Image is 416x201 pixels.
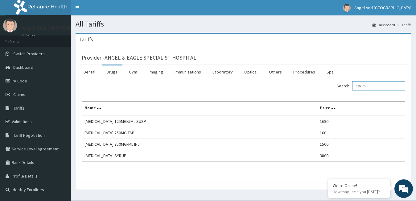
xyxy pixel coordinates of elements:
p: Angel And [GEOGRAPHIC_DATA] [22,25,98,31]
a: Dental [79,65,100,78]
img: User Image [3,19,17,32]
td: 1690 [317,115,405,127]
th: Name [82,102,317,116]
div: We're Online! [333,183,385,188]
a: Drugs [102,65,122,78]
img: User Image [343,4,351,12]
a: Optical [239,65,262,78]
td: [MEDICAL_DATA] 125MG/5ML SUSP [82,115,317,127]
span: Angel And [GEOGRAPHIC_DATA] [354,5,411,10]
a: Dashboard [372,22,395,27]
a: Imaging [144,65,168,78]
a: Laboratory [208,65,238,78]
td: 3800 [317,150,405,161]
input: Search: [352,81,405,90]
li: Tariffs [396,22,411,27]
h1: All Tariffs [76,20,411,28]
th: Price [317,102,405,116]
td: [MEDICAL_DATA] SYRUP [82,150,317,161]
label: Search: [336,81,405,90]
a: Immunizations [170,65,206,78]
span: Dashboard [13,65,33,70]
span: Tariffs [13,105,24,111]
p: How may I help you today? [333,189,385,195]
td: [MEDICAL_DATA] 750MG/ML INJ [82,139,317,150]
a: Online [22,34,36,38]
a: Gym [124,65,142,78]
a: Procedures [288,65,320,78]
span: Tariff Negotiation [13,132,45,138]
img: d_794563401_company_1708531726252_794563401 [11,31,25,46]
div: Minimize live chat window [101,3,116,18]
td: 100 [317,127,405,139]
h3: Provider - ANGEL & EAGLE SPECIALIST HOSPITAL [82,55,196,61]
div: Chat with us now [32,35,104,43]
span: Switch Providers [13,51,45,57]
td: [MEDICAL_DATA] 250MG TAB [82,127,317,139]
td: 1500 [317,139,405,150]
textarea: Type your message and hit 'Enter' [3,135,117,156]
h3: Tariffs [79,37,93,42]
span: We're online! [36,61,85,123]
a: Others [264,65,287,78]
span: Claims [13,92,25,97]
a: Spa [322,65,339,78]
